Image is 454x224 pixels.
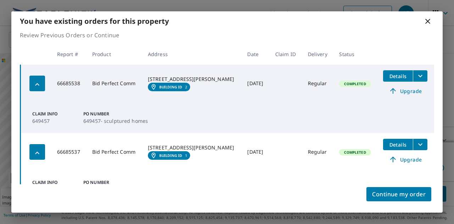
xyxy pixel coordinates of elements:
[383,70,413,82] button: detailsBtn-66685538
[51,65,87,102] td: 66685538
[270,44,302,65] th: Claim ID
[242,65,269,102] td: [DATE]
[302,133,334,171] td: Regular
[159,153,182,158] em: Building ID
[413,139,427,150] button: filesDropdownBtn-66685537
[302,65,334,102] td: Regular
[83,111,148,117] p: PO Number
[148,83,190,91] a: Building ID2
[87,133,142,171] td: Bid Perfect Comm
[340,81,370,86] span: Completed
[387,87,423,95] span: Upgrade
[159,85,182,89] em: Building ID
[413,70,427,82] button: filesDropdownBtn-66685538
[366,187,431,201] button: Continue my order
[20,16,169,26] b: You have existing orders for this property
[148,151,190,160] a: Building ID1
[383,85,427,97] a: Upgrade
[87,44,142,65] th: Product
[333,44,377,65] th: Status
[387,141,409,148] span: Details
[32,179,75,186] p: Claim Info
[83,179,148,186] p: PO Number
[142,44,242,65] th: Address
[383,139,413,150] button: detailsBtn-66685537
[383,154,427,165] a: Upgrade
[148,144,236,151] div: [STREET_ADDRESS][PERSON_NAME]
[83,117,148,125] p: 649457- sculptured homes
[32,117,75,125] p: 649457
[340,150,370,155] span: Completed
[242,44,269,65] th: Date
[20,31,434,39] p: Review Previous Orders or Continue
[302,44,334,65] th: Delivery
[148,76,236,83] div: [STREET_ADDRESS][PERSON_NAME]
[372,189,426,199] span: Continue my order
[87,65,142,102] td: Bid Perfect Comm
[51,133,87,171] td: 66685537
[32,111,75,117] p: Claim Info
[51,44,87,65] th: Report #
[387,73,409,80] span: Details
[387,155,423,164] span: Upgrade
[242,133,269,171] td: [DATE]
